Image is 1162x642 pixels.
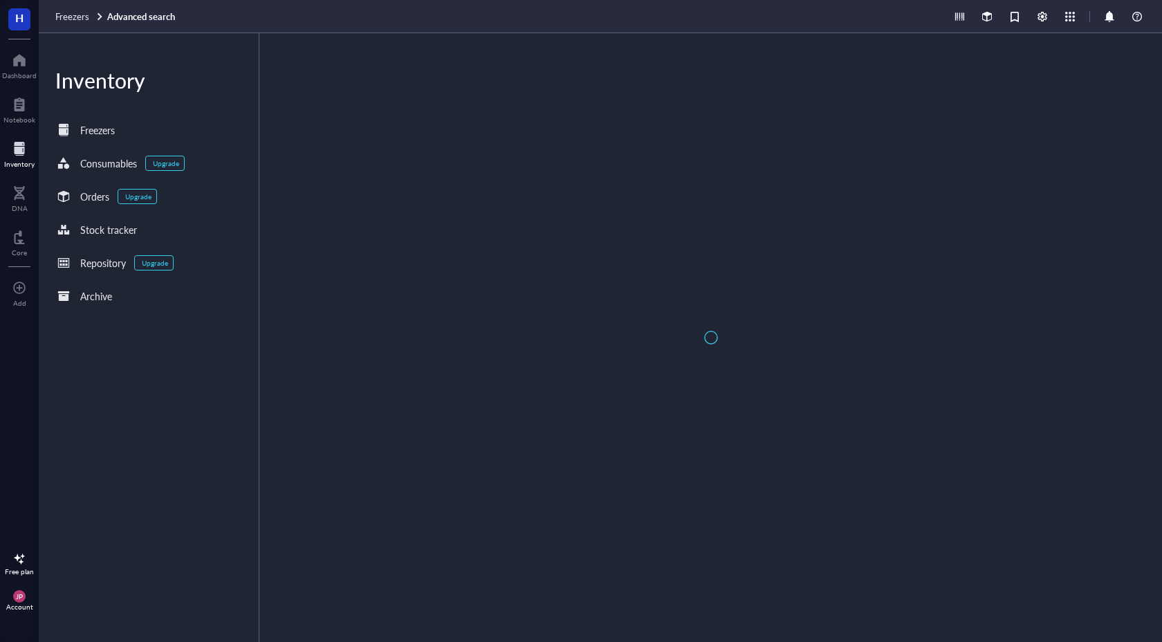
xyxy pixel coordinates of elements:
div: Repository [80,255,126,270]
div: Inventory [4,160,35,168]
a: Archive [39,282,259,310]
div: Consumables [80,156,137,171]
a: Dashboard [2,49,37,80]
div: Stock tracker [80,222,137,237]
div: DNA [12,204,28,212]
a: Inventory [4,138,35,168]
div: Add [13,299,26,307]
span: Freezers [55,10,89,23]
div: Upgrade [125,192,151,201]
a: Notebook [3,93,35,124]
div: Orders [80,189,109,204]
a: ConsumablesUpgrade [39,149,259,177]
a: RepositoryUpgrade [39,249,259,277]
div: Core [12,248,27,257]
a: Freezers [39,116,259,144]
a: Freezers [55,10,104,23]
a: Stock tracker [39,216,259,244]
div: Inventory [39,66,259,94]
span: H [15,9,24,26]
a: OrdersUpgrade [39,183,259,210]
a: Core [12,226,27,257]
div: Archive [80,288,112,304]
div: Upgrade [153,159,179,167]
div: Freezers [80,122,115,138]
span: JP [16,592,23,600]
div: Free plan [5,567,34,576]
div: Dashboard [2,71,37,80]
div: Notebook [3,116,35,124]
div: Account [6,603,33,611]
a: DNA [12,182,28,212]
a: Advanced search [107,10,178,23]
div: Upgrade [142,259,168,267]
